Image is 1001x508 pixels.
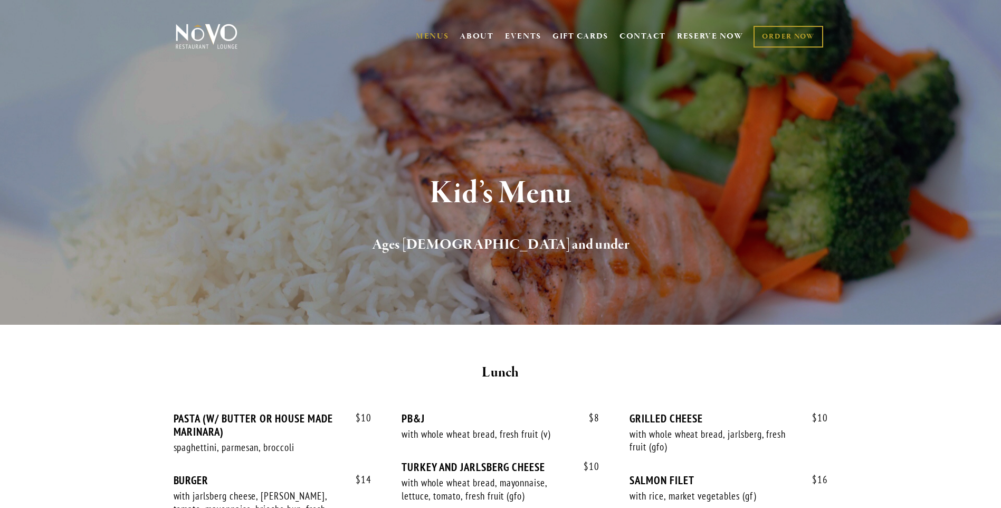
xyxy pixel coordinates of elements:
a: MENUS [416,31,449,42]
span: 10 [345,412,371,424]
h2: Lunch [193,362,808,384]
div: with whole wheat bread, jarlsberg, fresh fruit (gfo) [630,428,797,454]
a: RESERVE NOW [677,26,743,46]
div: BURGER [174,474,371,487]
span: $ [356,473,361,486]
div: spaghettini, parmesan, broccoli [174,441,341,454]
span: 10 [802,412,828,424]
a: ORDER NOW [754,26,823,48]
div: SALMON FILET [630,474,827,487]
span: $ [812,411,817,424]
div: with rice, market vegetables (gf) [630,490,797,503]
span: $ [584,460,589,473]
span: 8 [578,412,599,424]
div: PASTA (W/ BUTTER OR HOUSE MADE MARINARA) [174,412,371,438]
span: 16 [802,474,828,486]
div: with whole wheat bread, fresh fruit (v) [402,428,569,441]
div: GRILLED CHEESE [630,412,827,425]
a: CONTACT [619,26,666,46]
span: $ [589,411,594,424]
span: 14 [345,474,371,486]
img: Novo Restaurant &amp; Lounge [174,23,240,50]
a: GIFT CARDS [552,26,608,46]
span: $ [356,411,361,424]
div: PB&J [402,412,599,425]
h2: Ages [DEMOGRAPHIC_DATA] and under [193,234,808,256]
h1: Kid’s Menu [193,176,808,211]
div: with whole wheat bread, mayonnaise, lettuce, tomato, fresh fruit (gfo) [402,476,569,502]
span: 10 [573,460,599,473]
div: TURKEY AND JARLSBERG CHEESE [402,460,599,474]
span: $ [812,473,817,486]
a: ABOUT [460,31,494,42]
a: EVENTS [505,31,541,42]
